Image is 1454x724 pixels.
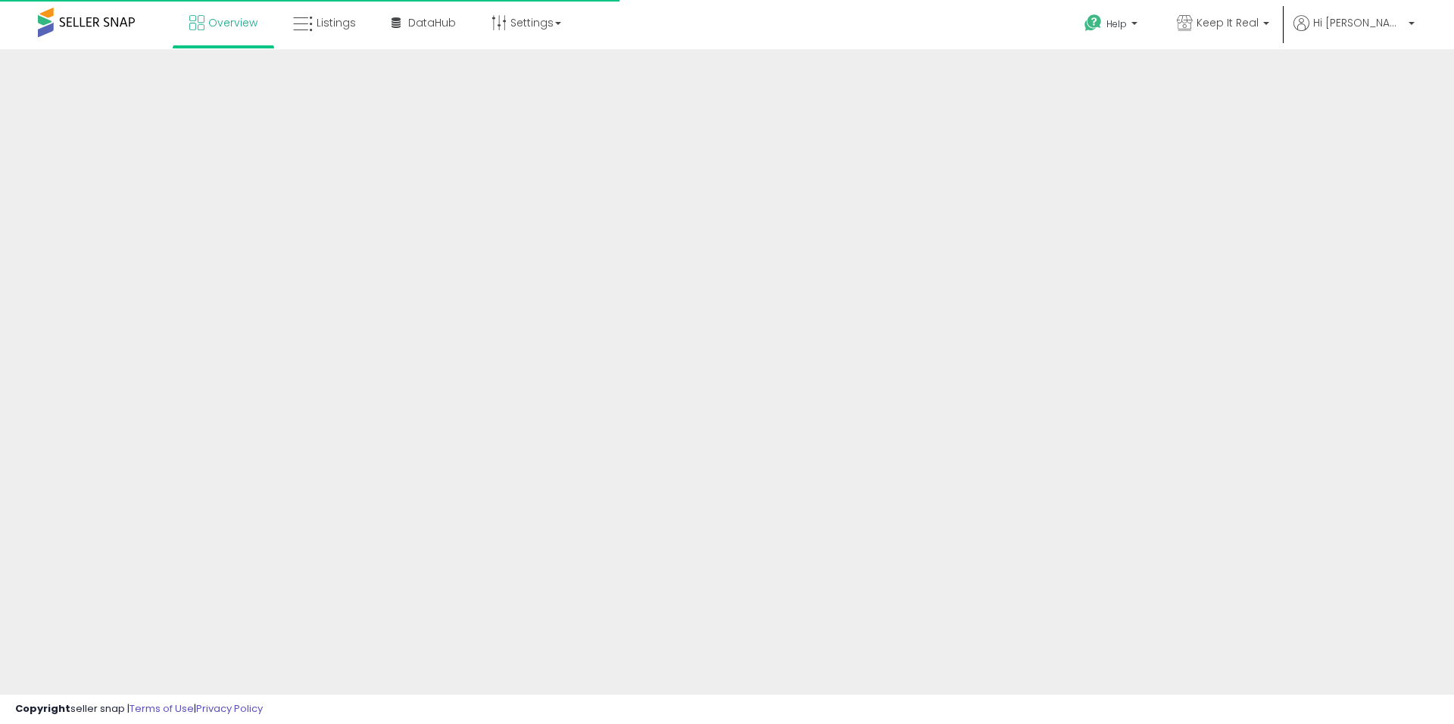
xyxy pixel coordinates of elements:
span: Overview [208,15,257,30]
i: Get Help [1084,14,1103,33]
span: Listings [317,15,356,30]
a: Help [1072,2,1153,49]
span: Hi [PERSON_NAME] [1313,15,1404,30]
span: Help [1106,17,1127,30]
a: Hi [PERSON_NAME] [1293,15,1415,49]
span: DataHub [408,15,456,30]
span: Keep It Real [1197,15,1259,30]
